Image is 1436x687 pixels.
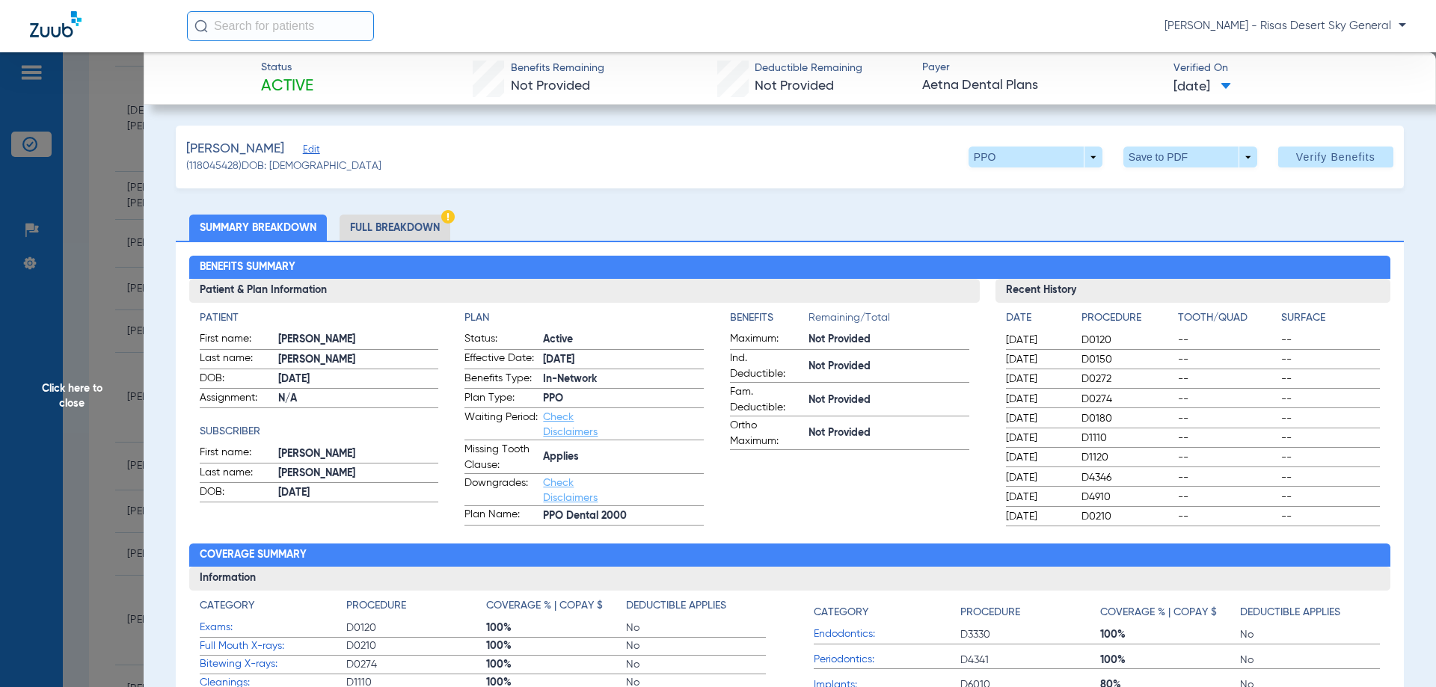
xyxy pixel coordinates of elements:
iframe: Chat Widget [1361,615,1436,687]
span: Downgrades: [464,475,538,505]
span: -- [1178,392,1277,407]
span: D4341 [960,653,1100,668]
h4: Category [200,598,254,614]
span: [PERSON_NAME] [278,446,439,462]
span: D1110 [1081,431,1173,446]
span: [DATE] [1006,509,1069,524]
a: Check Disclaimers [543,478,598,503]
h3: Information [189,567,1391,591]
span: [DATE] [1006,431,1069,446]
span: Maximum: [730,331,803,349]
span: Effective Date: [464,351,538,369]
app-breakdown-title: Deductible Applies [626,598,766,619]
span: No [626,620,766,635]
h4: Category [814,605,868,620]
app-breakdown-title: Plan [464,310,704,326]
span: Assignment: [200,390,273,408]
span: Fam. Deductible: [730,384,803,416]
span: Not Provided [808,332,969,348]
span: Periodontics: [814,652,960,668]
app-breakdown-title: Category [814,598,960,626]
span: -- [1281,450,1380,465]
span: Not Provided [808,359,969,375]
span: Payer [922,60,1161,76]
span: [DATE] [543,352,704,368]
span: -- [1281,431,1380,446]
span: Bitewing X-rays: [200,656,346,672]
span: Edit [303,144,316,158]
span: [DATE] [1006,333,1069,348]
span: -- [1281,490,1380,505]
span: 100% [486,638,626,653]
span: 100% [1100,627,1240,642]
span: Remaining/Total [808,310,969,331]
span: -- [1281,392,1380,407]
span: [PERSON_NAME] [278,332,439,348]
span: Deductible Remaining [755,61,862,76]
span: [DATE] [1006,411,1069,426]
button: PPO [969,147,1102,167]
app-breakdown-title: Coverage % | Copay $ [1100,598,1240,626]
span: 100% [1100,653,1240,668]
span: [DATE] [1006,470,1069,485]
span: D3330 [960,627,1100,642]
span: D1120 [1081,450,1173,465]
img: Search Icon [194,19,208,33]
h2: Benefits Summary [189,256,1391,280]
span: Benefits Remaining [511,61,604,76]
h4: Surface [1281,310,1380,326]
span: Plan Name: [464,507,538,525]
app-breakdown-title: Procedure [960,598,1100,626]
app-breakdown-title: Procedure [1081,310,1173,331]
span: DOB: [200,484,273,502]
span: -- [1178,470,1277,485]
span: Full Mouth X-rays: [200,638,346,654]
span: Active [261,76,313,97]
h4: Procedure [960,605,1020,620]
span: D0272 [1081,372,1173,386]
span: Exams: [200,620,346,635]
span: No [626,657,766,672]
span: Verify Benefits [1296,151,1375,163]
span: [DATE] [278,372,439,387]
span: D0210 [1081,509,1173,524]
h4: Patient [200,310,439,326]
span: Status [261,60,313,76]
span: [DATE] [1006,450,1069,465]
app-breakdown-title: Surface [1281,310,1380,331]
span: D0274 [346,657,486,672]
button: Save to PDF [1123,147,1257,167]
h4: Tooth/Quad [1178,310,1277,326]
span: DOB: [200,371,273,389]
span: -- [1178,372,1277,386]
span: Last name: [200,351,273,369]
span: D4346 [1081,470,1173,485]
span: Status: [464,331,538,349]
span: D0180 [1081,411,1173,426]
span: PPO Dental 2000 [543,508,704,524]
h4: Subscriber [200,424,439,440]
span: [DATE] [1006,352,1069,367]
span: Not Provided [808,392,969,408]
span: -- [1281,333,1380,348]
app-breakdown-title: Procedure [346,598,486,619]
span: -- [1281,470,1380,485]
app-breakdown-title: Benefits [730,310,808,331]
span: First name: [200,331,273,349]
a: Check Disclaimers [543,412,598,437]
img: Zuub Logo [30,11,82,37]
h2: Coverage Summary [189,543,1391,567]
span: No [1240,653,1380,668]
span: [DATE] [278,485,439,501]
span: Plan Type: [464,390,538,408]
li: Summary Breakdown [189,215,327,241]
span: Not Provided [755,79,834,93]
h3: Patient & Plan Information [189,279,980,303]
span: [PERSON_NAME] - Risas Desert Sky General [1165,19,1406,34]
span: Aetna Dental Plans [922,76,1161,95]
app-breakdown-title: Date [1006,310,1069,331]
h4: Benefits [730,310,808,326]
input: Search for patients [187,11,374,41]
